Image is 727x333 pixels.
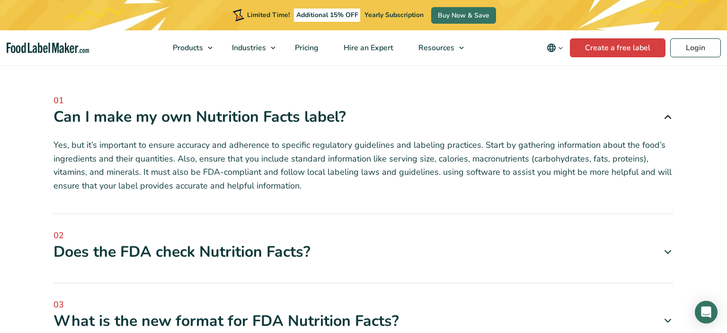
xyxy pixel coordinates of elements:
[53,311,674,331] div: What is the new format for FDA Nutrition Facts?
[331,30,404,65] a: Hire an Expert
[229,43,267,53] span: Industries
[53,242,674,262] div: Does the FDA check Nutrition Facts?
[416,43,455,53] span: Resources
[283,30,329,65] a: Pricing
[160,30,217,65] a: Products
[53,107,674,127] div: Can I make my own Nutrition Facts label?
[220,30,280,65] a: Industries
[53,94,674,107] span: 01
[364,10,424,19] span: Yearly Subscription
[53,139,672,191] span: Yes, but it’s important to ensure accuracy and adherence to specific regulatory guidelines and la...
[53,229,674,242] span: 02
[53,94,674,127] a: 01 Can I make my own Nutrition Facts label?
[341,43,394,53] span: Hire an Expert
[570,38,665,57] a: Create a free label
[670,38,721,57] a: Login
[406,30,469,65] a: Resources
[53,298,674,311] span: 03
[53,298,674,331] a: 03 What is the new format for FDA Nutrition Facts?
[53,229,674,262] a: 02 Does the FDA check Nutrition Facts?
[292,43,319,53] span: Pricing
[540,38,570,57] button: Change language
[7,43,89,54] a: Food Label Maker homepage
[294,9,361,22] span: Additional 15% OFF
[247,10,290,19] span: Limited Time!
[695,301,718,324] div: Open Intercom Messenger
[53,46,674,72] h2: FAQ
[170,43,204,53] span: Products
[431,7,496,24] a: Buy Now & Save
